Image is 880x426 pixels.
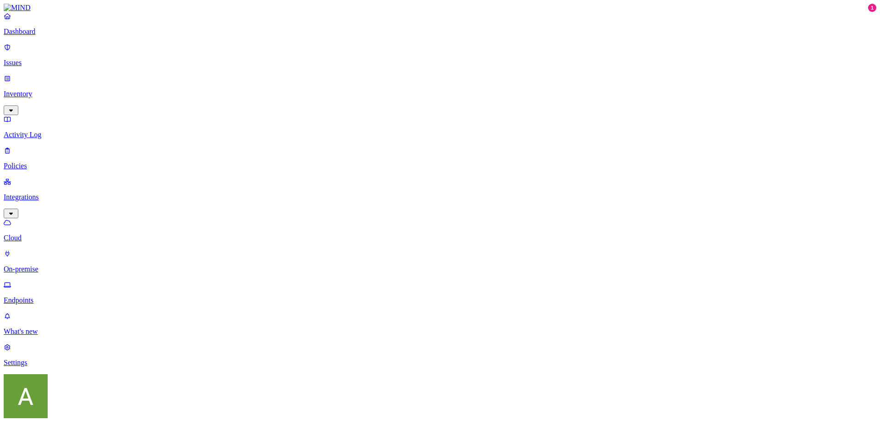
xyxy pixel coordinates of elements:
div: 1 [868,4,876,12]
img: Alessio Faiella [4,374,48,418]
a: Endpoints [4,281,876,304]
a: Policies [4,146,876,170]
a: Dashboard [4,12,876,36]
p: Endpoints [4,296,876,304]
a: Integrations [4,177,876,217]
p: Inventory [4,90,876,98]
p: On-premise [4,265,876,273]
p: Issues [4,59,876,67]
p: Settings [4,359,876,367]
a: MIND [4,4,876,12]
a: Issues [4,43,876,67]
a: What's new [4,312,876,336]
p: Cloud [4,234,876,242]
a: Inventory [4,74,876,114]
p: Policies [4,162,876,170]
p: Integrations [4,193,876,201]
a: Settings [4,343,876,367]
p: Activity Log [4,131,876,139]
a: Cloud [4,218,876,242]
a: Activity Log [4,115,876,139]
p: What's new [4,327,876,336]
p: Dashboard [4,28,876,36]
img: MIND [4,4,31,12]
a: On-premise [4,249,876,273]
